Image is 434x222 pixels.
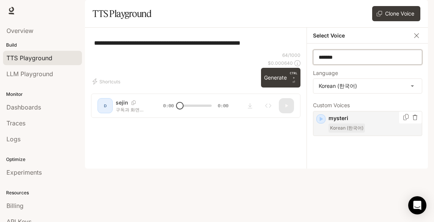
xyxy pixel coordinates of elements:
button: GenerateCTRL +⏎ [261,68,300,88]
p: 64 / 1000 [282,52,300,58]
button: Clone Voice [372,6,420,21]
p: $ 0.000640 [268,60,293,66]
button: Shortcuts [91,75,123,88]
p: Custom Voices [313,103,422,108]
button: Copy Voice ID [402,114,410,120]
p: ⏎ [290,71,297,84]
p: mysteri [329,114,419,122]
p: Language [313,70,338,76]
h1: TTS Playground [93,6,151,21]
div: Korean (한국어) [313,79,422,93]
span: Korean (한국어) [329,124,365,133]
div: Open Intercom Messenger [408,196,426,214]
p: CTRL + [290,71,297,80]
